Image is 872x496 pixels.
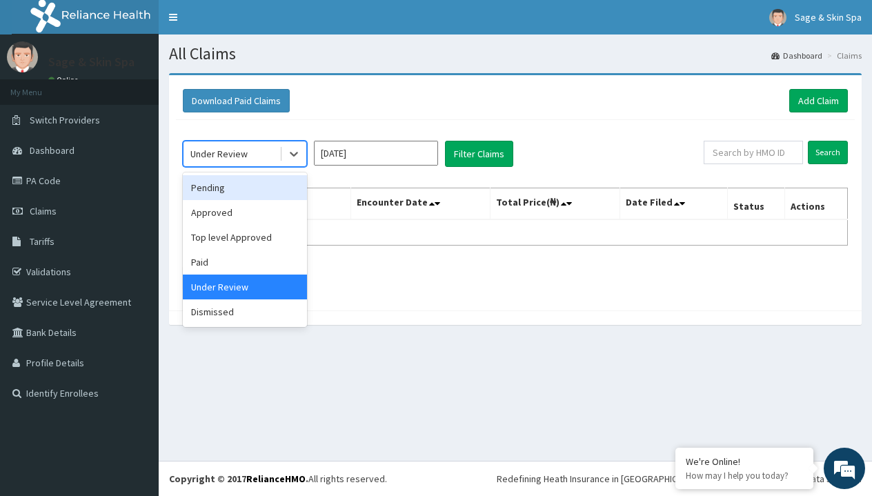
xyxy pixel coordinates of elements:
[183,225,307,250] div: Top level Approved
[490,188,620,220] th: Total Price(₦)
[771,50,822,61] a: Dashboard
[314,141,438,166] input: Select Month and Year
[7,341,263,389] textarea: Type your message and hit 'Enter'
[80,156,190,295] span: We're online!
[769,9,786,26] img: User Image
[48,56,135,68] p: Sage & Skin Spa
[785,188,848,220] th: Actions
[159,461,872,496] footer: All rights reserved.
[169,45,862,63] h1: All Claims
[183,275,307,299] div: Under Review
[30,235,54,248] span: Tariffs
[350,188,490,220] th: Encounter Date
[727,188,785,220] th: Status
[183,250,307,275] div: Paid
[169,473,308,485] strong: Copyright © 2017 .
[48,75,81,85] a: Online
[497,472,862,486] div: Redefining Heath Insurance in [GEOGRAPHIC_DATA] using Telemedicine and Data Science!
[808,141,848,164] input: Search
[30,205,57,217] span: Claims
[183,200,307,225] div: Approved
[190,147,248,161] div: Under Review
[789,89,848,112] a: Add Claim
[795,11,862,23] span: Sage & Skin Spa
[26,69,56,103] img: d_794563401_company_1708531726252_794563401
[226,7,259,40] div: Minimize live chat window
[30,144,75,157] span: Dashboard
[620,188,727,220] th: Date Filed
[445,141,513,167] button: Filter Claims
[30,114,100,126] span: Switch Providers
[704,141,803,164] input: Search by HMO ID
[183,175,307,200] div: Pending
[246,473,306,485] a: RelianceHMO
[183,299,307,324] div: Dismissed
[183,89,290,112] button: Download Paid Claims
[72,77,232,95] div: Chat with us now
[7,41,38,72] img: User Image
[686,455,803,468] div: We're Online!
[686,470,803,482] p: How may I help you today?
[824,50,862,61] li: Claims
